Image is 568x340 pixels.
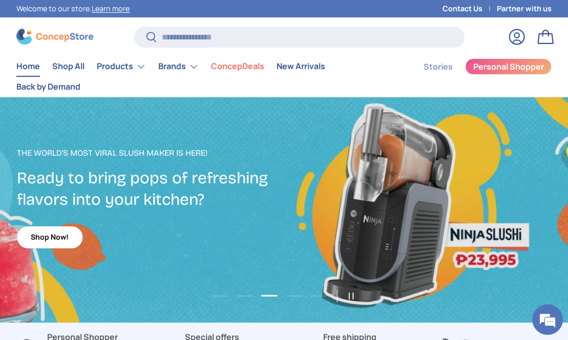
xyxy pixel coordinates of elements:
a: Partner with us [497,3,552,14]
div: Minimize live chat window [168,5,193,30]
div: Chat with us now [53,57,172,71]
a: Stories [424,57,453,77]
textarea: Type your message and hit 'Enter' [5,229,195,265]
a: Shop Now! [17,226,82,248]
nav: Secondary [399,56,552,97]
a: ConcepDeals [211,56,264,76]
a: Personal Shopper [465,58,552,75]
img: ConcepStore [16,29,93,45]
a: Back by Demand [16,77,80,97]
a: Learn more [92,4,130,13]
a: Home [16,56,40,76]
span: Personal Shopper [473,62,544,71]
summary: Brands [152,56,205,77]
span: We're online! [59,103,141,207]
a: Contact Us [443,3,497,14]
p: The World's Most Viral Slush Maker is Here! [17,147,285,159]
nav: Primary [16,56,399,97]
a: New Arrivals [277,56,325,76]
a: Shop All [52,56,85,76]
h2: Ready to bring pops of refreshing flavors into your kitchen? [17,167,285,210]
p: Welcome to our store. [16,3,130,14]
summary: Products [91,56,152,77]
